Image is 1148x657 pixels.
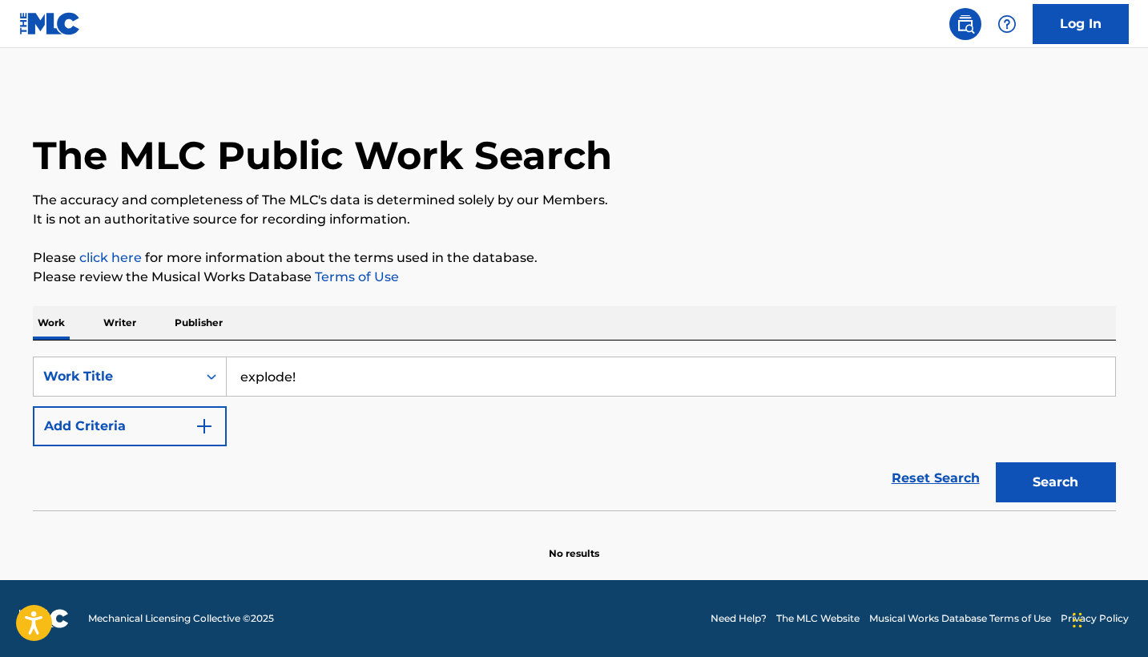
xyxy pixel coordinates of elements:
[996,462,1116,502] button: Search
[997,14,1017,34] img: help
[170,306,228,340] p: Publisher
[1073,596,1082,644] div: Drag
[43,367,187,386] div: Work Title
[1068,580,1148,657] iframe: Chat Widget
[33,357,1116,510] form: Search Form
[79,250,142,265] a: click here
[195,417,214,436] img: 9d2ae6d4665cec9f34b9.svg
[33,306,70,340] p: Work
[312,269,399,284] a: Terms of Use
[33,131,612,179] h1: The MLC Public Work Search
[19,609,69,628] img: logo
[869,611,1051,626] a: Musical Works Database Terms of Use
[1033,4,1129,44] a: Log In
[956,14,975,34] img: search
[33,191,1116,210] p: The accuracy and completeness of The MLC's data is determined solely by our Members.
[776,611,860,626] a: The MLC Website
[88,611,274,626] span: Mechanical Licensing Collective © 2025
[33,406,227,446] button: Add Criteria
[33,268,1116,287] p: Please review the Musical Works Database
[19,12,81,35] img: MLC Logo
[549,527,599,561] p: No results
[884,461,988,496] a: Reset Search
[99,306,141,340] p: Writer
[33,210,1116,229] p: It is not an authoritative source for recording information.
[33,248,1116,268] p: Please for more information about the terms used in the database.
[1061,611,1129,626] a: Privacy Policy
[991,8,1023,40] div: Help
[711,611,767,626] a: Need Help?
[949,8,981,40] a: Public Search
